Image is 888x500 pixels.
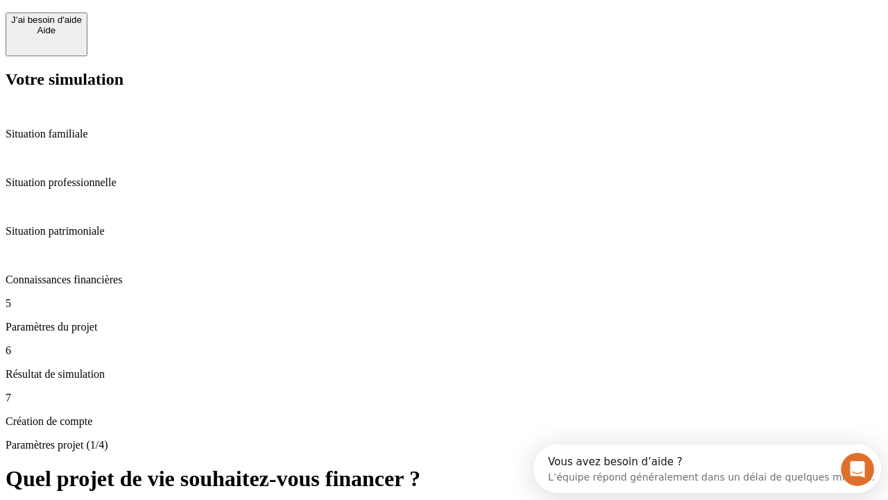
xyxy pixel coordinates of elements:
[6,368,882,381] p: Résultat de simulation
[533,444,881,493] iframe: Intercom live chat discovery launcher
[6,439,882,451] p: Paramètres projet (1/4)
[11,25,82,35] div: Aide
[6,297,882,310] p: 5
[6,70,882,89] h2: Votre simulation
[15,12,341,23] div: Vous avez besoin d’aide ?
[6,176,882,189] p: Situation professionnelle
[6,128,882,140] p: Situation familiale
[6,344,882,357] p: 6
[6,392,882,404] p: 7
[6,12,87,56] button: J’ai besoin d'aideAide
[6,466,882,492] h1: Quel projet de vie souhaitez-vous financer ?
[15,23,341,37] div: L’équipe répond généralement dans un délai de quelques minutes.
[6,415,882,428] p: Création de compte
[6,321,882,333] p: Paramètres du projet
[6,6,382,44] div: Ouvrir le Messenger Intercom
[6,274,882,286] p: Connaissances financières
[11,15,82,25] div: J’ai besoin d'aide
[841,453,874,486] iframe: Intercom live chat
[6,225,882,237] p: Situation patrimoniale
